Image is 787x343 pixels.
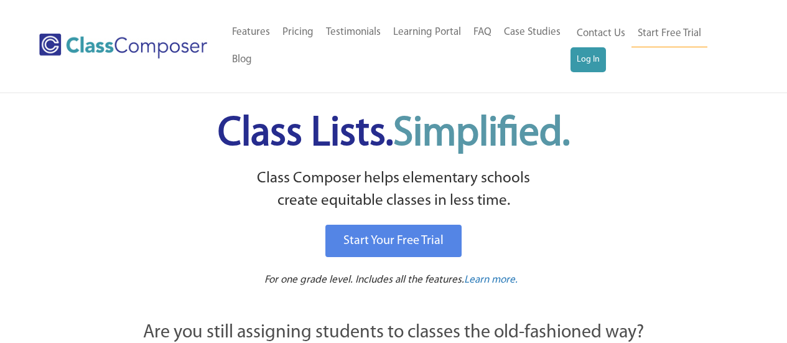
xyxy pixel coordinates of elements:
[218,114,570,154] span: Class Lists.
[631,20,707,48] a: Start Free Trial
[226,19,276,46] a: Features
[343,235,444,247] span: Start Your Free Trial
[39,34,207,59] img: Class Composer
[498,19,567,46] a: Case Studies
[464,275,518,285] span: Learn more.
[570,20,738,72] nav: Header Menu
[226,46,258,73] a: Blog
[464,273,518,288] a: Learn more.
[264,275,464,285] span: For one grade level. Includes all the features.
[226,19,570,73] nav: Header Menu
[387,19,467,46] a: Learning Portal
[393,114,570,154] span: Simplified.
[325,225,462,257] a: Start Your Free Trial
[320,19,387,46] a: Testimonials
[570,20,631,47] a: Contact Us
[467,19,498,46] a: FAQ
[276,19,320,46] a: Pricing
[75,167,713,213] p: Class Composer helps elementary schools create equitable classes in less time.
[570,47,606,72] a: Log In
